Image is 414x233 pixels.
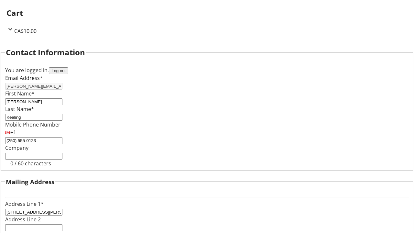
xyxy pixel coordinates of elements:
input: (506) 234-5678 [5,137,62,144]
label: Mobile Phone Number [5,121,60,128]
tr-character-limit: 0 / 60 characters [10,160,51,167]
div: You are logged in. [5,66,409,74]
label: Company [5,144,28,151]
label: Email Address* [5,74,43,82]
label: Last Name* [5,105,34,113]
h2: Contact Information [6,47,85,58]
label: First Name* [5,90,35,97]
h3: Mailing Address [6,177,54,186]
h2: Cart [6,7,408,19]
input: Address [5,209,62,216]
button: Log out [49,67,68,74]
label: Address Line 2 [5,216,41,223]
span: CA$10.00 [14,28,37,35]
label: Address Line 1* [5,200,44,207]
